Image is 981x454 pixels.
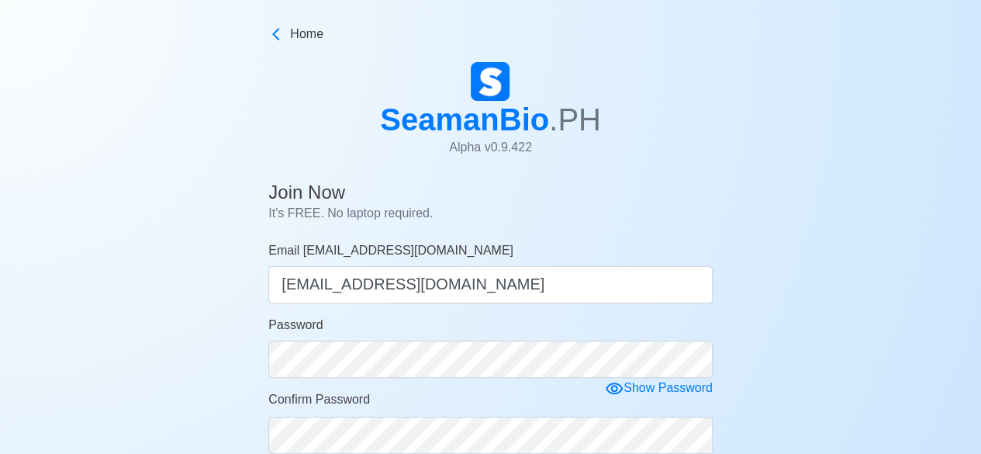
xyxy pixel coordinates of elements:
[268,204,713,223] p: It's FREE. No laptop required.
[380,138,601,157] p: Alpha v 0.9.422
[290,25,323,43] span: Home
[471,62,509,101] img: Logo
[380,101,601,138] h1: SeamanBio
[605,379,713,398] div: Show Password
[268,318,323,331] span: Password
[268,25,713,43] a: Home
[380,62,601,169] a: SeamanBio.PHAlpha v0.9.422
[549,102,601,137] span: .PH
[268,182,713,204] h4: Join Now
[268,393,370,406] span: Confirm Password
[268,244,513,257] span: Email [EMAIL_ADDRESS][DOMAIN_NAME]
[268,266,713,303] input: Your email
